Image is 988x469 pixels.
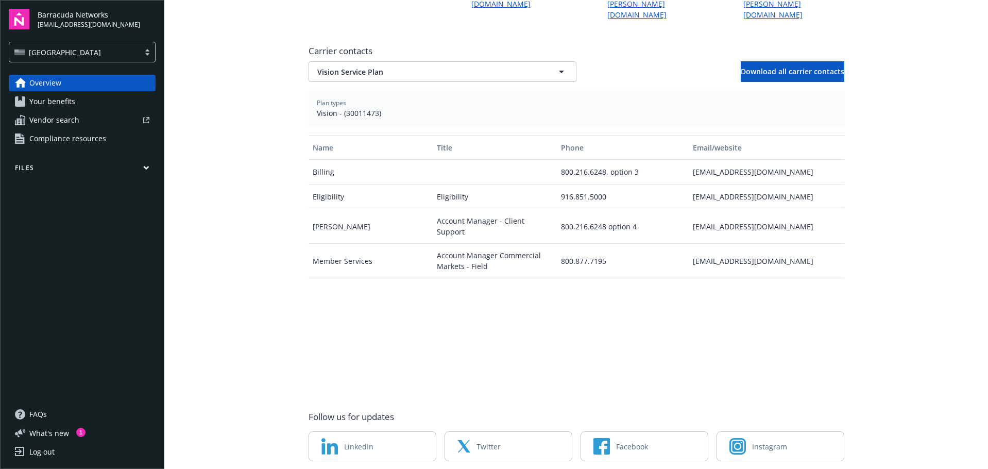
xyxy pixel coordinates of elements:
[557,160,689,185] div: 800.216.6248, option 3
[616,441,648,452] span: Facebook
[433,244,557,278] div: Account Manager Commercial Markets - Field
[689,185,844,209] div: [EMAIL_ADDRESS][DOMAIN_NAME]
[752,441,787,452] span: Instagram
[9,112,156,128] a: Vendor search
[309,45,844,57] span: Carrier contacts
[9,163,156,176] button: Files
[309,160,433,185] div: Billing
[38,20,140,29] span: [EMAIL_ADDRESS][DOMAIN_NAME]
[313,142,429,153] div: Name
[309,135,433,160] button: Name
[689,135,844,160] button: Email/website
[29,428,69,439] span: What ' s new
[29,47,101,58] span: [GEOGRAPHIC_DATA]
[76,428,86,437] div: 1
[309,431,436,461] a: LinkedIn
[693,142,840,153] div: Email/website
[29,93,75,110] span: Your benefits
[29,444,55,460] div: Log out
[29,130,106,147] span: Compliance resources
[689,209,844,244] div: [EMAIL_ADDRESS][DOMAIN_NAME]
[309,185,433,209] div: Eligibility
[741,61,844,82] button: Download all carrier contacts
[9,406,156,423] a: FAQs
[581,431,708,461] a: Facebook
[9,9,29,29] img: navigator-logo.svg
[433,135,557,160] button: Title
[9,428,86,439] button: What's new1
[437,142,553,153] div: Title
[433,185,557,209] div: Eligibility
[557,244,689,278] div: 800.877.7195
[433,209,557,244] div: Account Manager - Client Support
[14,47,134,58] span: [GEOGRAPHIC_DATA]
[29,406,47,423] span: FAQs
[38,9,140,20] span: Barracuda Networks
[557,209,689,244] div: 800.216.6248 option 4
[344,441,373,452] span: LinkedIn
[317,108,836,119] span: Vision - (30011473)
[557,135,689,160] button: Phone
[29,75,61,91] span: Overview
[309,411,394,423] span: Follow us for updates
[561,142,685,153] div: Phone
[557,185,689,209] div: 916.851.5000
[317,66,532,77] span: Vision Service Plan
[9,130,156,147] a: Compliance resources
[741,66,844,76] span: Download all carrier contacts
[445,431,572,461] a: Twitter
[9,75,156,91] a: Overview
[309,209,433,244] div: [PERSON_NAME]
[689,244,844,278] div: [EMAIL_ADDRESS][DOMAIN_NAME]
[309,244,433,278] div: Member Services
[309,61,576,82] button: Vision Service Plan
[29,112,79,128] span: Vendor search
[317,98,836,108] span: Plan types
[476,441,501,452] span: Twitter
[689,160,844,185] div: [EMAIL_ADDRESS][DOMAIN_NAME]
[9,93,156,110] a: Your benefits
[717,431,844,461] a: Instagram
[38,9,156,29] button: Barracuda Networks[EMAIL_ADDRESS][DOMAIN_NAME]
